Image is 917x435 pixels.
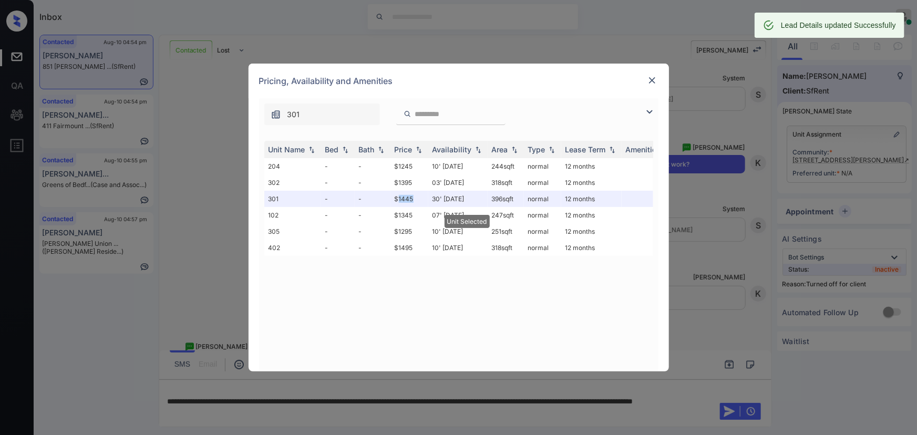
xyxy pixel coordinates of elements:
td: $1345 [390,207,428,223]
td: 301 [264,191,321,207]
td: normal [524,207,561,223]
td: 07' [DATE] [428,207,488,223]
span: 301 [287,109,300,120]
img: icon-zuma [404,109,411,119]
td: - [321,174,355,191]
div: Pricing, Availability and Amenities [249,64,669,98]
td: 30' [DATE] [428,191,488,207]
img: icon-zuma [643,106,656,118]
td: - [321,240,355,256]
td: $1445 [390,191,428,207]
td: - [355,158,390,174]
td: - [321,158,355,174]
td: 318 sqft [488,240,524,256]
td: $1395 [390,174,428,191]
td: 03' [DATE] [428,174,488,191]
td: 10' [DATE] [428,240,488,256]
td: 302 [264,174,321,191]
img: sorting [473,146,483,153]
img: sorting [376,146,386,153]
td: 396 sqft [488,191,524,207]
td: - [355,223,390,240]
td: 12 months [561,191,622,207]
td: 12 months [561,240,622,256]
td: 12 months [561,223,622,240]
td: $1495 [390,240,428,256]
td: - [321,223,355,240]
img: sorting [306,146,317,153]
td: 12 months [561,207,622,223]
img: close [647,75,657,86]
td: - [321,207,355,223]
div: Bath [359,145,375,154]
td: - [321,191,355,207]
td: 247 sqft [488,207,524,223]
div: Availability [432,145,472,154]
img: sorting [340,146,351,153]
td: 244 sqft [488,158,524,174]
td: 305 [264,223,321,240]
img: sorting [509,146,520,153]
img: icon-zuma [271,109,281,120]
td: normal [524,223,561,240]
div: Lease Term [565,145,606,154]
td: - [355,207,390,223]
div: Bed [325,145,339,154]
div: Type [528,145,545,154]
td: - [355,191,390,207]
td: normal [524,158,561,174]
td: 10' [DATE] [428,223,488,240]
td: 10' [DATE] [428,158,488,174]
div: Unit Name [269,145,305,154]
div: Price [395,145,413,154]
div: Amenities [626,145,661,154]
td: - [355,240,390,256]
td: - [355,174,390,191]
td: $1295 [390,223,428,240]
td: normal [524,191,561,207]
td: 402 [264,240,321,256]
td: normal [524,240,561,256]
img: sorting [607,146,617,153]
td: 12 months [561,158,622,174]
td: $1245 [390,158,428,174]
div: Area [492,145,508,154]
img: sorting [414,146,424,153]
td: 102 [264,207,321,223]
td: 12 months [561,174,622,191]
img: sorting [547,146,557,153]
td: normal [524,174,561,191]
div: Lead Details updated Successfully [781,16,896,35]
td: 251 sqft [488,223,524,240]
td: 318 sqft [488,174,524,191]
td: 204 [264,158,321,174]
